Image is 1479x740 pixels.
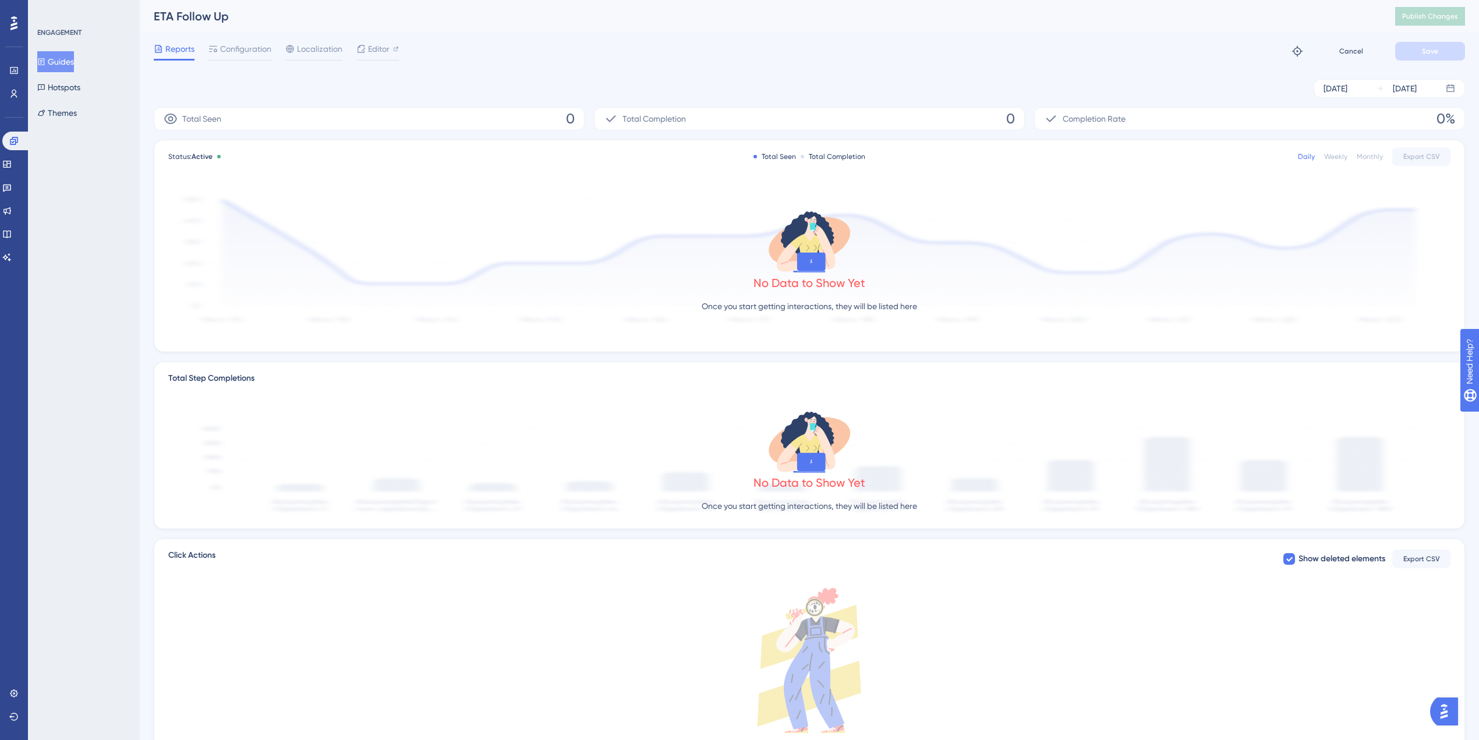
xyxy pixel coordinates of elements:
div: [DATE] [1393,82,1417,95]
div: Daily [1298,152,1315,161]
div: Weekly [1324,152,1347,161]
div: ENGAGEMENT [37,28,82,37]
div: Monthly [1357,152,1383,161]
span: Cancel [1339,47,1363,56]
div: Total Step Completions [168,371,254,385]
span: Export CSV [1403,554,1440,564]
span: 0 [566,109,575,128]
div: No Data to Show Yet [753,475,865,491]
div: Total Completion [801,152,865,161]
iframe: UserGuiding AI Assistant Launcher [1430,694,1465,729]
span: Need Help? [27,3,73,17]
span: Localization [297,42,342,56]
p: Once you start getting interactions, they will be listed here [702,499,917,513]
button: Cancel [1316,42,1386,61]
span: Status: [168,152,213,161]
button: Themes [37,102,77,123]
span: Total Seen [182,112,221,126]
span: Completion Rate [1063,112,1126,126]
button: Guides [37,51,74,72]
p: Once you start getting interactions, they will be listed here [702,299,917,313]
span: Active [192,153,213,161]
div: No Data to Show Yet [753,275,865,291]
span: 0 [1006,109,1015,128]
span: Export CSV [1403,152,1440,161]
span: Configuration [220,42,271,56]
button: Publish Changes [1395,7,1465,26]
span: Save [1422,47,1438,56]
div: ETA Follow Up [154,8,1366,24]
span: 0% [1436,109,1455,128]
span: Click Actions [168,548,215,569]
span: Publish Changes [1402,12,1458,21]
button: Export CSV [1392,550,1450,568]
button: Save [1395,42,1465,61]
span: Total Completion [622,112,686,126]
span: Reports [165,42,194,56]
span: Editor [368,42,390,56]
button: Export CSV [1392,147,1450,166]
span: Show deleted elements [1298,552,1385,566]
button: Hotspots [37,77,80,98]
div: Total Seen [753,152,796,161]
div: [DATE] [1324,82,1347,95]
